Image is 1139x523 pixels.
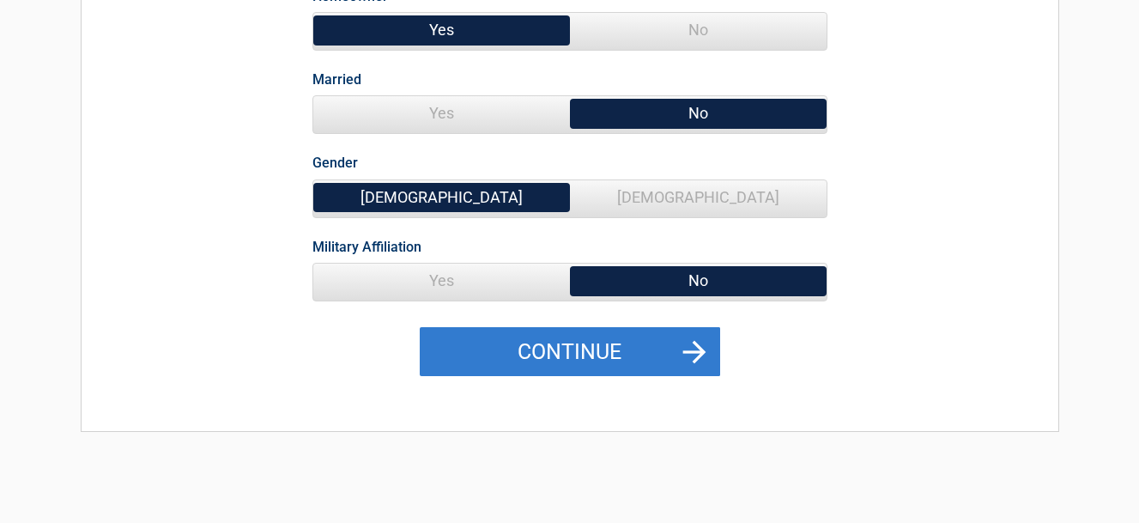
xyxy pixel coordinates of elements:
[312,151,358,174] label: Gender
[313,180,570,215] span: [DEMOGRAPHIC_DATA]
[570,180,827,215] span: [DEMOGRAPHIC_DATA]
[420,327,720,377] button: Continue
[570,96,827,131] span: No
[312,68,361,91] label: Married
[313,96,570,131] span: Yes
[313,264,570,298] span: Yes
[313,13,570,47] span: Yes
[570,264,827,298] span: No
[570,13,827,47] span: No
[312,235,421,258] label: Military Affiliation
